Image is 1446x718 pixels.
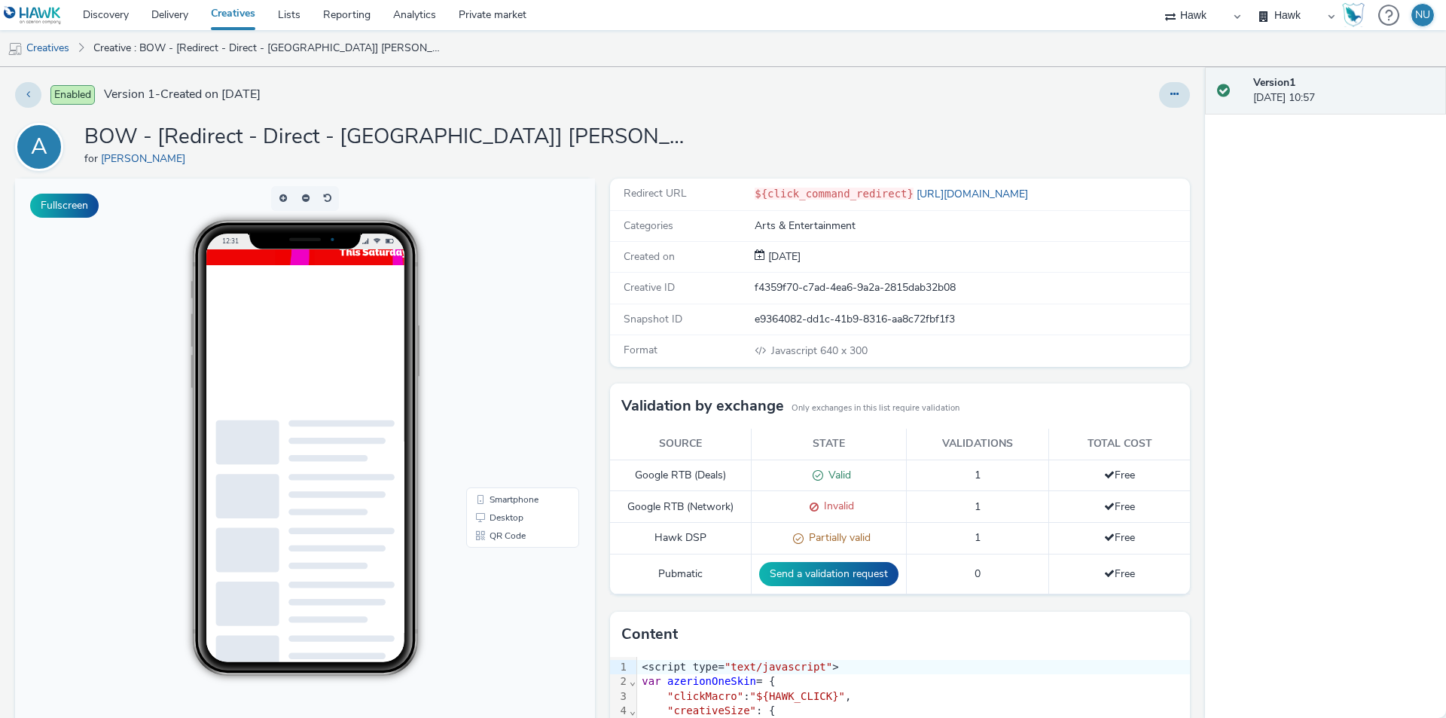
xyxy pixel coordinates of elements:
span: Creative ID [624,280,675,295]
span: Snapshot ID [624,312,682,326]
img: mobile [8,41,23,57]
th: Source [610,429,752,460]
button: Fullscreen [30,194,99,218]
span: 12:31 [207,58,224,66]
h3: Content [621,623,678,646]
span: Categories [624,218,673,233]
th: Validations [907,429,1049,460]
span: 0 [975,567,981,581]
small: Only exchanges in this list require validation [792,402,959,414]
span: Smartphone [474,316,523,325]
code: ${click_command_redirect} [755,188,914,200]
span: Javascript [771,344,820,358]
td: Hawk DSP [610,523,752,555]
span: Free [1104,468,1135,482]
span: var [642,675,660,687]
div: 3 [610,689,629,704]
div: f4359f70-c7ad-4ea6-9a2a-2815dab32b08 [755,280,1188,295]
a: A [15,139,69,154]
span: [DATE] [765,249,801,264]
span: Free [1104,567,1135,581]
a: [PERSON_NAME] [101,151,191,166]
span: Free [1104,500,1135,514]
span: Redirect URL [624,186,687,200]
td: Google RTB (Network) [610,491,752,523]
div: Creation 09 September 2025, 10:57 [765,249,801,264]
div: Arts & Entertainment [755,218,1188,234]
span: Version 1 - Created on [DATE] [104,86,261,103]
span: azerionOneSkin [667,675,756,687]
div: A [31,126,47,168]
span: "${HAWK_CLICK}" [750,690,845,702]
span: 1 [975,530,981,545]
li: QR Code [454,348,561,366]
span: Fold line [629,704,636,716]
td: Google RTB (Deals) [610,460,752,491]
span: Valid [823,468,851,482]
div: = { [637,674,1190,689]
span: Free [1104,530,1135,545]
h3: Validation by exchange [621,395,784,417]
span: "creativeSize" [667,704,756,716]
strong: Version 1 [1253,75,1295,90]
span: 640 x 300 [770,344,868,358]
span: 1 [975,468,981,482]
div: 1 [610,660,629,675]
li: Smartphone [454,312,561,330]
img: Hawk Academy [1342,3,1365,27]
div: [DATE] 10:57 [1253,75,1434,106]
h1: BOW - [Redirect - Direct - [GEOGRAPHIC_DATA]] [PERSON_NAME] Lotto - Smartphone_Thurs/Sat_(06cc787... [84,123,687,151]
th: State [752,429,907,460]
span: Desktop [474,335,508,344]
span: for [84,151,101,166]
span: QR Code [474,353,511,362]
img: undefined Logo [4,6,62,25]
span: Enabled [50,85,95,105]
li: Desktop [454,330,561,348]
button: Send a validation request [759,562,898,586]
span: 1 [975,500,981,514]
div: <script type= > [637,660,1190,675]
a: [URL][DOMAIN_NAME] [914,187,1034,201]
span: Partially valid [804,530,871,545]
div: e9364082-dd1c-41b9-8316-aa8c72fbf1f3 [755,312,1188,327]
th: Total cost [1049,429,1190,460]
a: Hawk Academy [1342,3,1371,27]
div: : , [637,689,1190,704]
span: Created on [624,249,675,264]
a: Creative : BOW - [Redirect - Direct - [GEOGRAPHIC_DATA]] [PERSON_NAME] Lotto - Smartphone_Thurs/S... [86,30,447,66]
span: "text/javascript" [725,661,832,673]
span: Invalid [819,499,854,513]
span: Fold line [629,675,636,687]
span: Format [624,343,657,357]
div: 2 [610,674,629,689]
div: NU [1415,4,1430,26]
span: "clickMacro" [667,690,743,702]
td: Pubmatic [610,555,752,594]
